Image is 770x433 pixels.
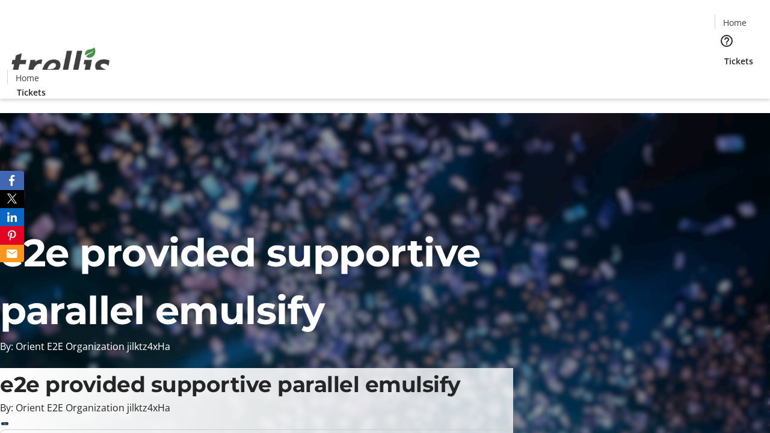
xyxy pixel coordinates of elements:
span: Home [723,16,747,29]
img: Orient E2E Organization jilktz4xHa's Logo [7,34,114,94]
span: Tickets [17,86,46,99]
a: Tickets [715,55,763,67]
a: Tickets [7,86,55,99]
span: Home [16,72,39,84]
a: Home [715,16,754,29]
button: Help [715,29,739,53]
button: Cart [715,67,739,91]
span: Tickets [724,55,753,67]
a: Home [8,72,46,84]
